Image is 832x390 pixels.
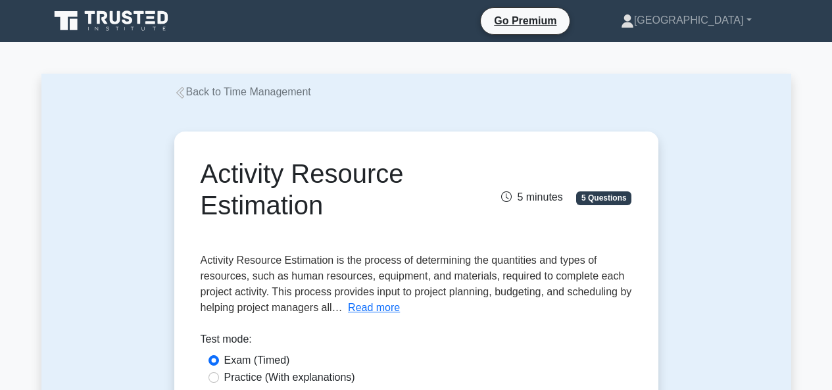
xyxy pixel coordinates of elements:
label: Exam (Timed) [224,353,290,368]
a: Go Premium [486,12,564,29]
label: Practice (With explanations) [224,370,355,385]
span: 5 Questions [576,191,631,205]
div: Test mode: [201,331,632,353]
h1: Activity Resource Estimation [201,158,483,221]
span: Activity Resource Estimation is the process of determining the quantities and types of resources,... [201,255,632,313]
button: Read more [348,300,400,316]
span: 5 minutes [501,191,562,203]
a: [GEOGRAPHIC_DATA] [589,7,783,34]
a: Back to Time Management [174,86,311,97]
